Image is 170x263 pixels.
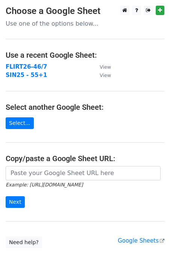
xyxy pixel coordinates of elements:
h4: Select another Google Sheet: [6,103,164,112]
h4: Use a recent Google Sheet: [6,51,164,60]
a: Select... [6,117,34,129]
a: Need help? [6,237,42,248]
small: Example: [URL][DOMAIN_NAME] [6,182,83,188]
h3: Choose a Google Sheet [6,6,164,17]
small: View [100,64,111,70]
a: FLIRT26-46/7 [6,63,47,70]
a: View [92,63,111,70]
h4: Copy/paste a Google Sheet URL: [6,154,164,163]
input: Next [6,196,25,208]
a: Google Sheets [118,237,164,244]
p: Use one of the options below... [6,20,164,28]
small: View [100,72,111,78]
a: SIN25 - 55+1 [6,72,47,78]
a: View [92,72,111,78]
input: Paste your Google Sheet URL here [6,166,161,180]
